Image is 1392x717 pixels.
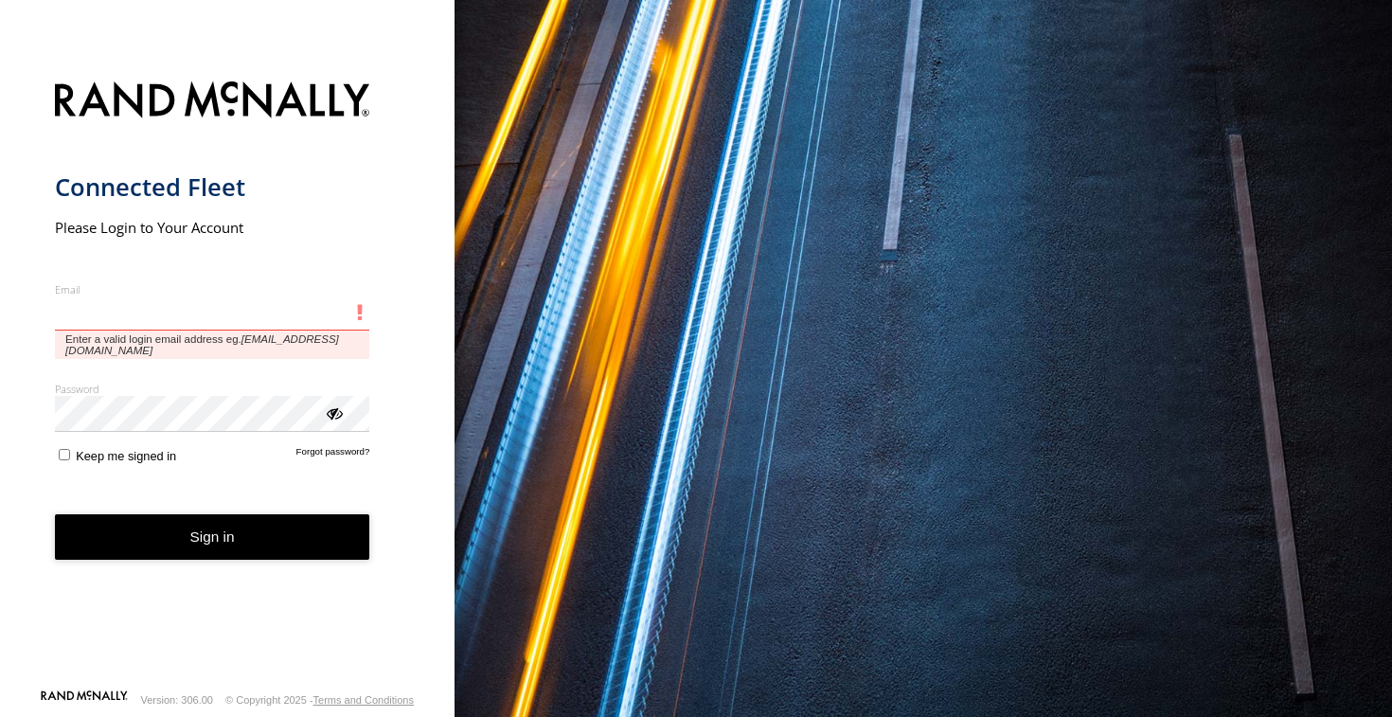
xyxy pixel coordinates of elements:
label: Email [55,282,370,296]
h2: Please Login to Your Account [55,218,370,237]
span: Enter a valid login email address eg. [55,331,370,360]
h1: Connected Fleet [55,171,370,203]
label: Password [55,382,370,396]
div: ViewPassword [324,403,343,421]
button: Sign in [55,514,370,561]
input: Keep me signed in [59,449,70,460]
div: Version: 306.00 [141,694,213,706]
a: Terms and Conditions [313,694,414,706]
div: © Copyright 2025 - [225,694,414,706]
em: [EMAIL_ADDRESS][DOMAIN_NAME] [65,333,339,356]
img: Rand McNally [55,78,370,126]
a: Visit our Website [41,690,128,709]
span: Keep me signed in [76,449,176,463]
a: Forgot password? [296,446,370,463]
form: main [55,70,401,690]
